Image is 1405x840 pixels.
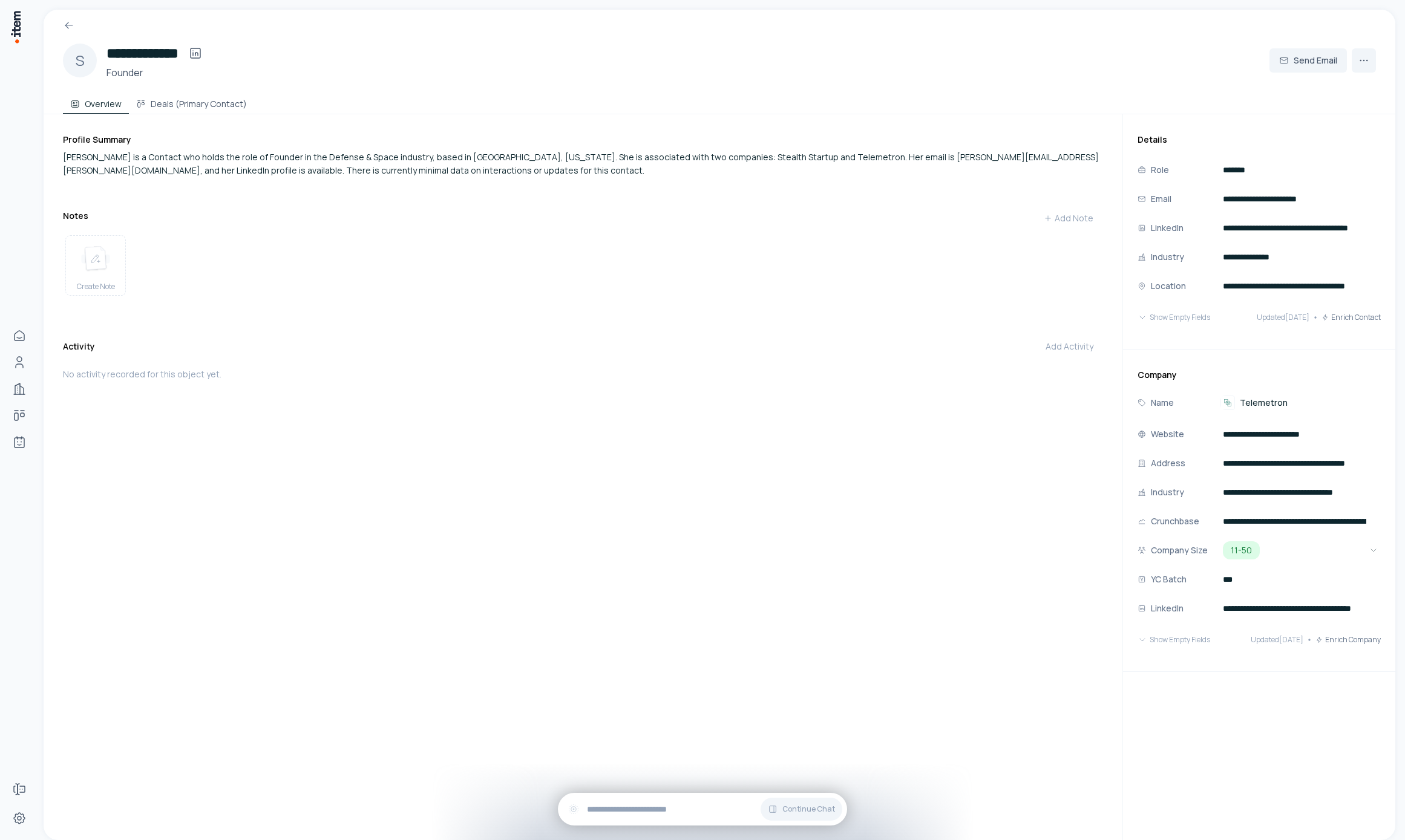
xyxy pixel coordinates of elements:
p: No activity recorded for this object yet. [63,368,1103,380]
p: Email [1151,192,1171,206]
button: Enrich Company [1315,628,1381,652]
a: Settings [7,806,31,830]
button: Continue Chat [761,798,842,821]
div: Continue Chat [558,793,847,825]
h3: Founder [106,65,208,80]
h3: Activity [63,340,95,353]
img: Item Brain Logo [10,10,22,44]
button: Add Activity [1036,334,1103,359]
a: Agents [7,430,31,454]
p: LinkedIn [1151,221,1184,235]
p: Industry [1151,486,1184,499]
img: Telemetron [1220,396,1235,410]
button: Show Empty Fields [1138,628,1210,652]
button: Enrich Contact [1321,305,1381,330]
p: Crunchbase [1151,515,1199,528]
p: LinkedIn [1151,602,1184,615]
h3: Profile Summary [63,134,1103,146]
p: Location [1151,279,1186,293]
span: Send Email [1294,54,1337,67]
p: Company Size [1151,544,1208,557]
span: Updated [DATE] [1251,635,1303,645]
p: Website [1151,428,1184,441]
button: Deals (Primary Contact) [129,90,254,114]
h3: Company [1138,369,1381,381]
p: YC Batch [1151,573,1187,586]
a: Home [7,324,31,348]
a: Contacts [7,350,31,374]
a: deals [7,403,31,428]
span: Continue Chat [782,804,835,814]
button: create noteCreate Note [65,235,126,296]
span: Telemetron [1240,397,1288,409]
button: Overview [63,90,129,114]
span: Create Note [77,282,115,291]
div: Add Note [1044,212,1093,224]
p: Industry [1151,250,1184,264]
span: Updated [DATE] [1257,313,1309,322]
h3: Notes [63,210,88,222]
button: More actions [1352,48,1376,73]
a: Forms [7,777,31,801]
p: Role [1151,163,1169,177]
div: [PERSON_NAME] is a Contact who holds the role of Founder in the Defense & Space industry, based i... [63,151,1103,177]
p: Name [1151,396,1174,409]
a: Telemetron [1220,396,1288,410]
button: Add Note [1034,206,1103,230]
button: Show Empty Fields [1138,305,1210,330]
a: Companies [7,377,31,401]
p: Address [1151,457,1185,470]
h3: Details [1138,134,1381,146]
button: Send Email [1269,48,1347,73]
img: create note [81,246,110,272]
div: S [63,44,97,77]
